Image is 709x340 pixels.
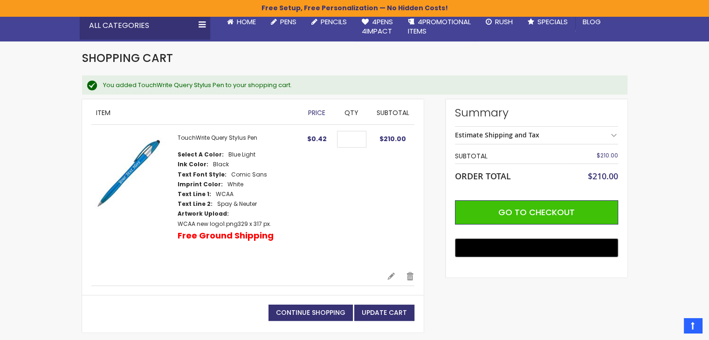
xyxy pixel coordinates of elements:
[304,12,354,32] a: Pencils
[103,81,618,89] div: You added TouchWrite Query Stylus Pen to your shopping cart.
[400,12,478,42] a: 4PROMOTIONALITEMS
[178,151,224,158] dt: Select A Color
[408,17,471,36] span: 4PROMOTIONAL ITEMS
[231,171,267,178] dd: Comic Sans
[455,200,618,224] button: Go to Checkout
[377,108,409,117] span: Subtotal
[227,181,243,188] dd: White
[455,238,618,257] button: Buy with GPay
[80,12,210,40] div: All Categories
[455,149,564,163] th: Subtotal
[455,105,618,120] strong: Summary
[268,305,353,321] a: Continue Shopping
[91,134,168,211] img: TouchWrite Query Stylus Pen-Blue Light
[220,12,263,32] a: Home
[178,134,257,142] a: TouchWrite Query Stylus Pen
[597,151,618,159] span: $210.00
[276,308,345,317] span: Continue Shopping
[216,190,234,198] dd: WCAA
[82,50,173,66] span: Shopping Cart
[354,12,400,42] a: 4Pens4impact
[684,318,702,333] a: Top
[178,190,211,198] dt: Text Line 1
[362,308,407,317] span: Update Cart
[583,17,601,27] span: Blog
[362,17,393,36] span: 4Pens 4impact
[178,220,271,228] dd: 329 x 317 px.
[344,108,358,117] span: Qty
[455,169,511,182] strong: Order Total
[354,305,414,321] button: Update Cart
[280,17,296,27] span: Pens
[91,134,178,262] a: TouchWrite Query Stylus Pen-Blue Light
[478,12,520,32] a: Rush
[307,134,327,143] span: $0.42
[520,12,575,32] a: Specials
[498,206,575,218] span: Go to Checkout
[379,134,406,143] span: $210.00
[228,151,255,158] dd: Blue Light
[495,17,513,27] span: Rush
[178,230,274,241] p: Free Ground Shipping
[178,181,223,188] dt: Imprint Color
[263,12,304,32] a: Pens
[237,17,256,27] span: Home
[308,108,325,117] span: Price
[96,108,110,117] span: Item
[455,130,539,139] strong: Estimate Shipping and Tax
[575,12,608,32] a: Blog
[178,200,213,208] dt: Text Line 2
[588,170,618,182] span: $210.00
[213,161,229,168] dd: Black
[178,161,208,168] dt: Ink Color
[321,17,347,27] span: Pencils
[178,210,229,218] dt: Artwork Upload
[217,200,257,208] dd: Spay & Neuter
[178,171,227,178] dt: Text Font Style
[178,220,238,228] a: WCAA new logo1.png
[537,17,568,27] span: Specials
